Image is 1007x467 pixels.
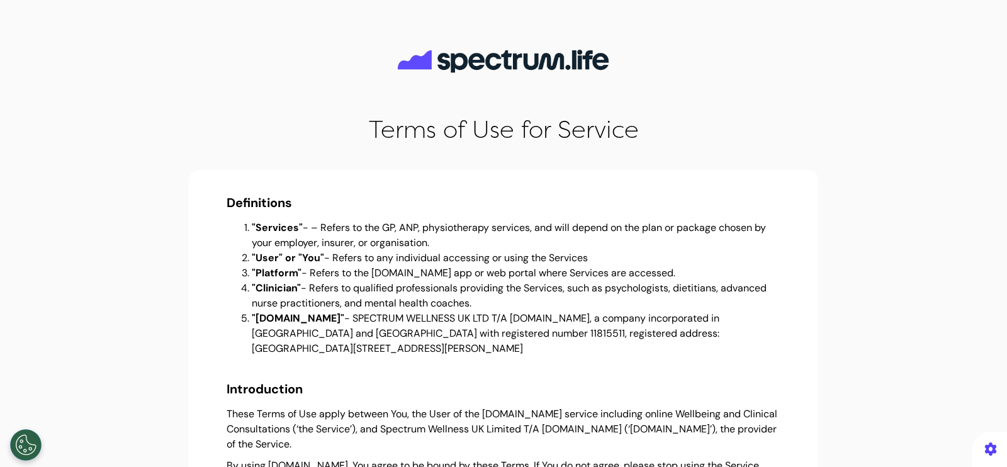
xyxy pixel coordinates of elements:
img: logo [393,38,614,116]
strong: "Platform" [252,266,301,279]
strong: "[DOMAIN_NAME]" [252,312,344,325]
button: Open Preferences [10,429,42,461]
h3: Definitions [227,195,780,210]
li: - Refers to the [DOMAIN_NAME] app or web portal where Services are accessed. [252,266,780,281]
p: These Terms of Use apply between You, the User of the [DOMAIN_NAME] service including online Well... [227,407,780,452]
strong: "User" or "You" [252,251,324,264]
strong: "Clinician" [252,281,301,295]
li: - SPECTRUM WELLNESS UK LTD T/A [DOMAIN_NAME], a company incorporated in [GEOGRAPHIC_DATA] and [GE... [252,311,780,356]
h3: Introduction [227,381,780,397]
li: - – Refers to the GP, ANP, physiotherapy services, and will depend on the plan or package chosen ... [252,220,780,250]
li: - Refers to any individual accessing or using the Services [252,250,780,266]
h2: Terms of Use for Service [369,116,639,145]
li: - Refers to qualified professionals providing the Services, such as psychologists, dietitians, ad... [252,281,780,311]
strong: "Services" [252,221,303,234]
